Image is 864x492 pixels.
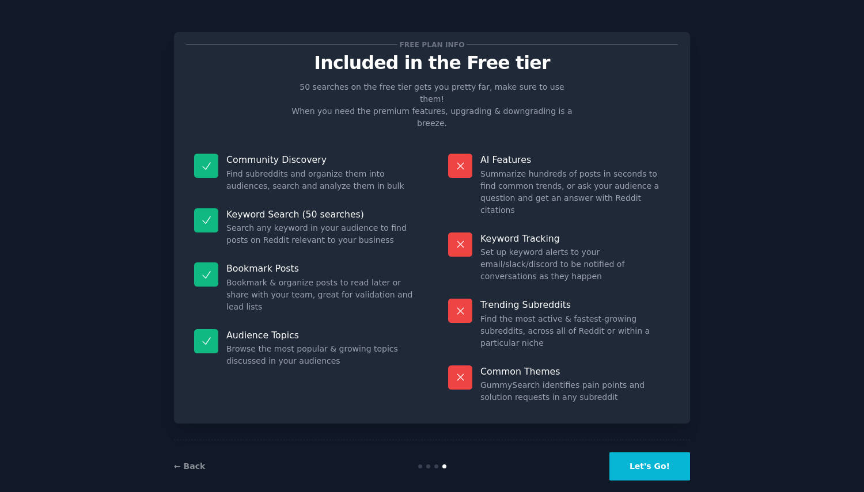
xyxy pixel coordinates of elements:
p: Keyword Search (50 searches) [226,208,416,220]
p: AI Features [480,154,670,166]
dd: GummySearch identifies pain points and solution requests in any subreddit [480,379,670,403]
p: Community Discovery [226,154,416,166]
dd: Summarize hundreds of posts in seconds to find common trends, or ask your audience a question and... [480,168,670,216]
p: 50 searches on the free tier gets you pretty far, make sure to use them! When you need the premiu... [287,81,577,129]
button: Let's Go! [609,452,690,480]
p: Common Themes [480,365,670,377]
p: Audience Topics [226,329,416,341]
dd: Find the most active & fastest-growing subreddits, across all of Reddit or within a particular niche [480,313,670,349]
p: Bookmark Posts [226,262,416,274]
dd: Bookmark & organize posts to read later or share with your team, great for validation and lead lists [226,277,416,313]
a: ← Back [174,462,205,471]
dd: Set up keyword alerts to your email/slack/discord to be notified of conversations as they happen [480,246,670,283]
dd: Search any keyword in your audience to find posts on Reddit relevant to your business [226,222,416,246]
dd: Find subreddits and organize them into audiences, search and analyze them in bulk [226,168,416,192]
span: Free plan info [397,39,467,51]
p: Trending Subreddits [480,299,670,311]
p: Keyword Tracking [480,232,670,245]
p: Included in the Free tier [186,53,678,73]
dd: Browse the most popular & growing topics discussed in your audiences [226,343,416,367]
